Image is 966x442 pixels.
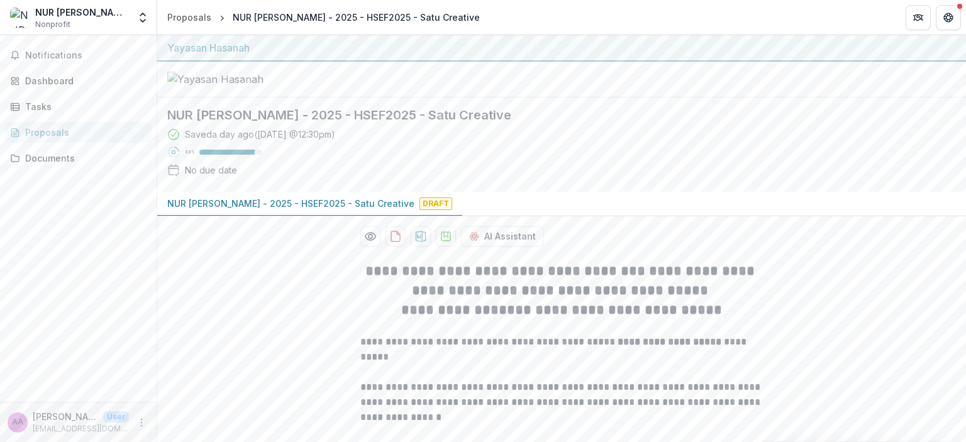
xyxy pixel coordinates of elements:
[167,197,414,210] p: NUR [PERSON_NAME] - 2025 - HSEF2025 - Satu Creative
[185,163,237,177] div: No due date
[33,410,98,423] p: [PERSON_NAME]
[906,5,931,30] button: Partners
[162,8,216,26] a: Proposals
[33,423,129,434] p: [EMAIL_ADDRESS][DOMAIN_NAME]
[5,122,152,143] a: Proposals
[167,40,956,55] div: Yayasan Hasanah
[25,152,142,165] div: Documents
[25,126,142,139] div: Proposals
[436,226,456,246] button: download-proposal
[185,148,194,157] p: 88 %
[35,6,129,19] div: NUR [PERSON_NAME]
[5,148,152,169] a: Documents
[167,72,293,87] img: Yayasan Hasanah
[386,226,406,246] button: download-proposal
[5,45,152,65] button: Notifications
[233,11,480,24] div: NUR [PERSON_NAME] - 2025 - HSEF2025 - Satu Creative
[411,226,431,246] button: download-proposal
[162,8,485,26] nav: breadcrumb
[25,100,142,113] div: Tasks
[35,19,70,30] span: Nonprofit
[461,226,544,246] button: AI Assistant
[360,226,380,246] button: Preview e34ac04d-993e-4f86-a518-e54078371e92-0.pdf
[167,11,211,24] div: Proposals
[25,50,147,61] span: Notifications
[419,197,452,210] span: Draft
[5,70,152,91] a: Dashboard
[10,8,30,28] img: NUR ARINA SYAHEERA BINTI AZMI
[185,128,335,141] div: Saved a day ago ( [DATE] @ 12:30pm )
[167,108,936,123] h2: NUR [PERSON_NAME] - 2025 - HSEF2025 - Satu Creative
[103,411,129,423] p: User
[936,5,961,30] button: Get Help
[134,5,152,30] button: Open entity switcher
[12,418,23,426] div: Arina Azmi
[134,415,149,430] button: More
[5,96,152,117] a: Tasks
[25,74,142,87] div: Dashboard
